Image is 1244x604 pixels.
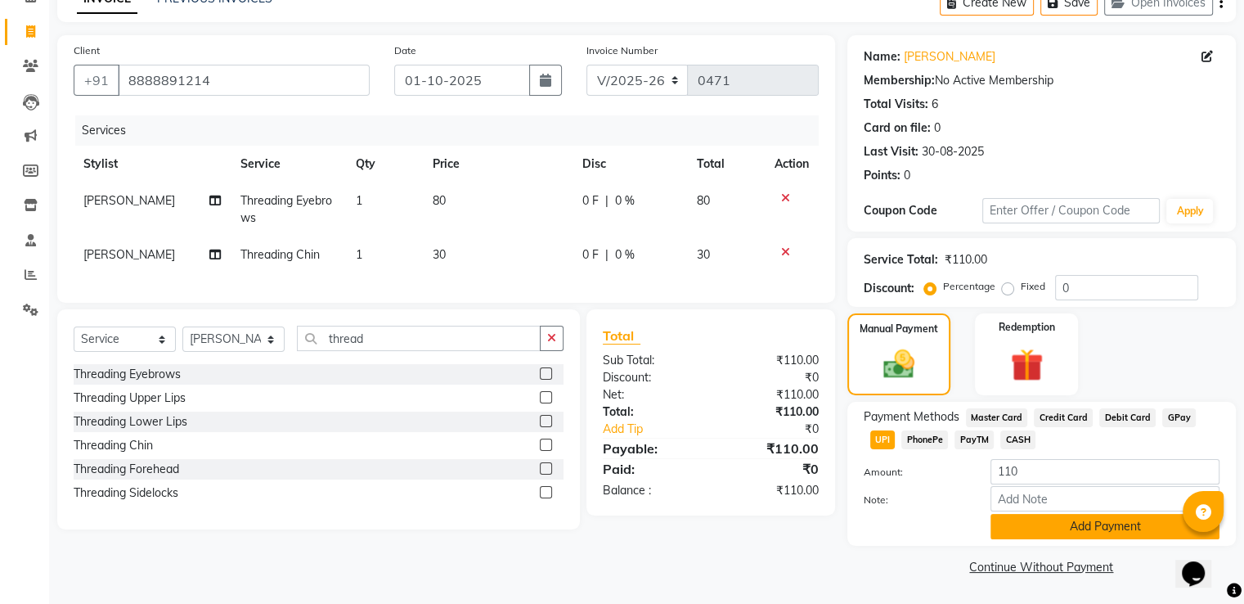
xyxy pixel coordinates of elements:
[873,346,924,382] img: _cash.svg
[346,146,423,183] th: Qty
[240,247,320,262] span: Threading Chin
[573,146,687,183] th: Disc
[591,386,711,403] div: Net:
[83,247,175,262] span: [PERSON_NAME]
[901,430,948,449] span: PhonePe
[922,143,984,160] div: 30-08-2025
[591,421,730,438] a: Add Tip
[864,143,918,160] div: Last Visit:
[1021,279,1045,294] label: Fixed
[1000,345,1053,385] img: _gift.svg
[864,167,900,184] div: Points:
[591,352,711,369] div: Sub Total:
[74,485,178,502] div: Threading Sidelocks
[74,146,231,183] th: Stylist
[934,119,941,137] div: 0
[711,369,831,386] div: ₹0
[1166,199,1213,223] button: Apply
[356,247,362,262] span: 1
[943,279,995,294] label: Percentage
[74,65,119,96] button: +91
[711,403,831,421] div: ₹110.00
[75,115,831,146] div: Services
[864,280,914,297] div: Discount:
[990,459,1219,485] input: Amount
[851,559,1233,576] a: Continue Without Payment
[615,246,635,264] span: 0 %
[864,119,931,137] div: Card on file:
[591,403,711,421] div: Total:
[851,465,978,480] label: Amount:
[297,326,541,351] input: Search or Scan
[603,327,640,345] span: Total
[990,514,1219,539] button: Add Payment
[990,486,1219,512] input: Add Note
[1162,408,1196,427] span: GPay
[582,246,599,264] span: 0 F
[982,198,1161,223] input: Enter Offer / Coupon Code
[74,43,100,58] label: Client
[932,96,938,113] div: 6
[864,251,938,268] div: Service Total:
[711,439,831,458] div: ₹110.00
[591,482,711,499] div: Balance :
[240,193,332,225] span: Threading Eyebrows
[711,482,831,499] div: ₹110.00
[433,247,446,262] span: 30
[711,459,831,479] div: ₹0
[711,352,831,369] div: ₹110.00
[605,246,609,264] span: |
[1099,408,1156,427] span: Debit Card
[356,193,362,208] span: 1
[999,320,1055,335] label: Redemption
[711,386,831,403] div: ₹110.00
[83,193,175,208] span: [PERSON_NAME]
[904,167,910,184] div: 0
[687,146,765,183] th: Total
[864,48,900,65] div: Name:
[860,322,938,336] label: Manual Payment
[586,43,658,58] label: Invoice Number
[851,493,978,507] label: Note:
[74,390,186,407] div: Threading Upper Lips
[423,146,573,183] th: Price
[765,146,819,183] th: Action
[74,413,187,430] div: Threading Lower Lips
[697,193,710,208] span: 80
[1000,430,1035,449] span: CASH
[591,439,711,458] div: Payable:
[74,461,179,478] div: Threading Forehead
[582,192,599,210] span: 0 F
[870,430,896,449] span: UPI
[591,459,711,479] div: Paid:
[864,72,935,89] div: Membership:
[697,247,710,262] span: 30
[1175,539,1228,588] iframe: chat widget
[1034,408,1093,427] span: Credit Card
[966,408,1028,427] span: Master Card
[864,202,982,219] div: Coupon Code
[394,43,416,58] label: Date
[954,430,994,449] span: PayTM
[231,146,346,183] th: Service
[864,72,1219,89] div: No Active Membership
[605,192,609,210] span: |
[864,96,928,113] div: Total Visits:
[433,193,446,208] span: 80
[74,366,181,383] div: Threading Eyebrows
[904,48,995,65] a: [PERSON_NAME]
[74,437,153,454] div: Threading Chin
[118,65,370,96] input: Search by Name/Mobile/Email/Code
[615,192,635,210] span: 0 %
[730,421,830,438] div: ₹0
[864,408,959,426] span: Payment Methods
[591,369,711,386] div: Discount:
[945,251,987,268] div: ₹110.00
